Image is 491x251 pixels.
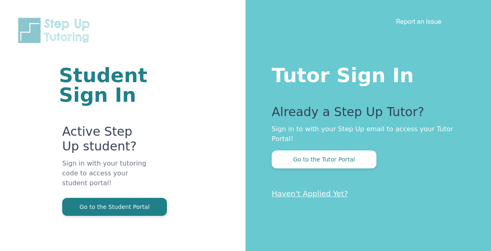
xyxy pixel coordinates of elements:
[62,159,147,198] p: Sign in with your tutoring code to access your student portal!
[272,150,376,168] button: Go to the Tutor Portal
[16,16,95,45] img: Step Up Tutoring horizontal logo
[272,62,458,85] h1: Tutor Sign In
[62,198,167,216] button: Go to the Student Portal
[272,189,348,198] a: Haven't Applied Yet?
[272,124,458,144] p: Sign in to with your Step Up email to access your Tutor Portal!
[272,155,376,163] a: Go to the Tutor Portal
[62,203,167,211] a: Go to the Student Portal
[59,65,147,105] h1: Student Sign In
[62,124,147,159] p: Active Step Up student?
[396,17,441,25] a: Report an Issue
[272,105,458,124] p: Already a Step Up Tutor?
